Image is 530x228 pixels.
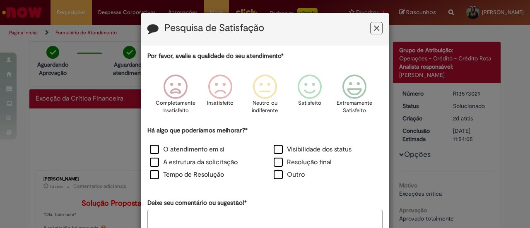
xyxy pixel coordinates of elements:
p: Extremamente Satisfeito [337,99,372,115]
label: A estrutura da solicitação [150,158,238,167]
label: Resolução final [274,158,332,167]
label: Pesquisa de Satisfação [164,23,264,34]
p: Completamente Insatisfeito [156,99,195,115]
label: O atendimento em si [150,145,224,154]
p: Satisfeito [298,99,321,107]
div: Insatisfeito [199,68,241,125]
label: Visibilidade dos status [274,145,352,154]
label: Tempo de Resolução [150,170,224,180]
p: Neutro ou indiferente [250,99,280,115]
div: Satisfeito [289,68,331,125]
div: Neutro ou indiferente [244,68,286,125]
div: Completamente Insatisfeito [154,68,196,125]
label: Por favor, avalie a qualidade do seu atendimento* [147,52,284,60]
label: Deixe seu comentário ou sugestão!* [147,199,247,207]
div: Extremamente Satisfeito [333,68,376,125]
div: Há algo que poderíamos melhorar?* [147,126,383,182]
label: Outro [274,170,305,180]
p: Insatisfeito [207,99,234,107]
